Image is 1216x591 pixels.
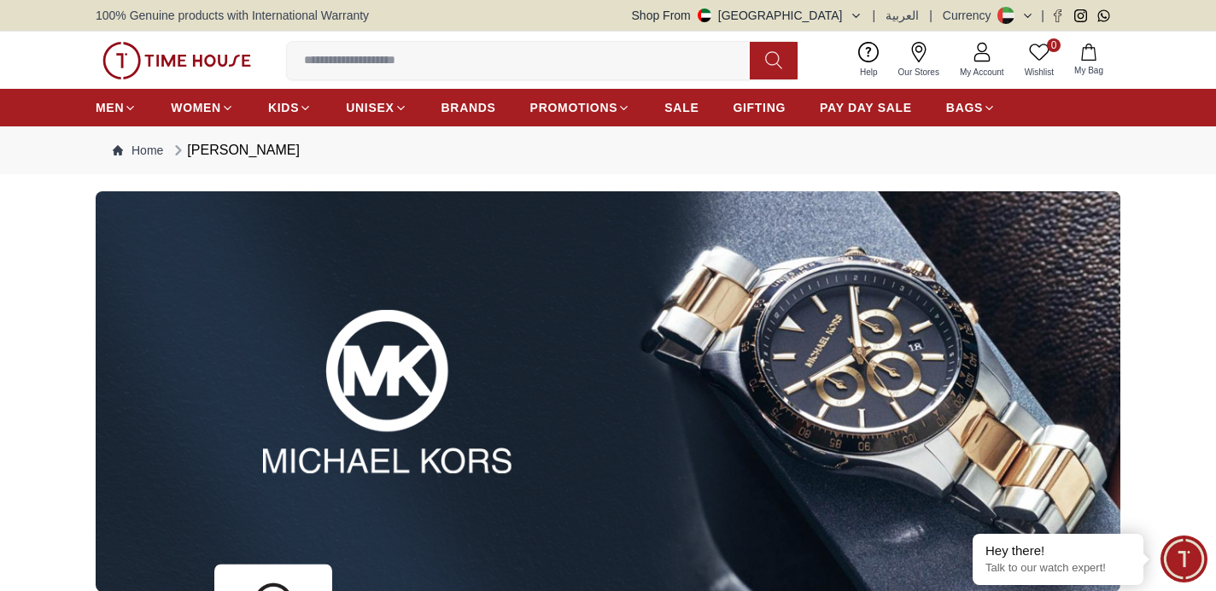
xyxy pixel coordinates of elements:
[1160,535,1207,582] div: Chat Widget
[1067,64,1110,77] span: My Bag
[96,7,369,24] span: 100% Genuine products with International Warranty
[268,92,312,123] a: KIDS
[1064,40,1114,80] button: My Bag
[1097,9,1110,22] a: Whatsapp
[632,7,862,24] button: Shop From[GEOGRAPHIC_DATA]
[664,99,699,116] span: SALE
[886,7,919,24] button: العربية
[873,7,876,24] span: |
[733,99,786,116] span: GIFTING
[171,99,221,116] span: WOMEN
[346,92,406,123] a: UNISEX
[985,542,1131,559] div: Hey there!
[96,99,124,116] span: MEN
[929,7,932,24] span: |
[1018,66,1061,79] span: Wishlist
[820,92,912,123] a: PAY DAY SALE
[1074,9,1087,22] a: Instagram
[96,92,137,123] a: MEN
[113,142,163,159] a: Home
[530,99,618,116] span: PROMOTIONS
[268,99,299,116] span: KIDS
[850,38,888,82] a: Help
[892,66,946,79] span: Our Stores
[888,38,950,82] a: Our Stores
[1047,38,1061,52] span: 0
[946,92,996,123] a: BAGS
[171,92,234,123] a: WOMEN
[346,99,394,116] span: UNISEX
[1014,38,1064,82] a: 0Wishlist
[664,92,699,123] a: SALE
[820,99,912,116] span: PAY DAY SALE
[698,9,711,22] img: United Arab Emirates
[1051,9,1064,22] a: Facebook
[953,66,1011,79] span: My Account
[943,7,998,24] div: Currency
[170,140,300,161] div: [PERSON_NAME]
[985,561,1131,576] p: Talk to our watch expert!
[1041,7,1044,24] span: |
[441,92,496,123] a: BRANDS
[853,66,885,79] span: Help
[441,99,496,116] span: BRANDS
[96,126,1120,174] nav: Breadcrumb
[102,42,251,79] img: ...
[946,99,983,116] span: BAGS
[530,92,631,123] a: PROMOTIONS
[733,92,786,123] a: GIFTING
